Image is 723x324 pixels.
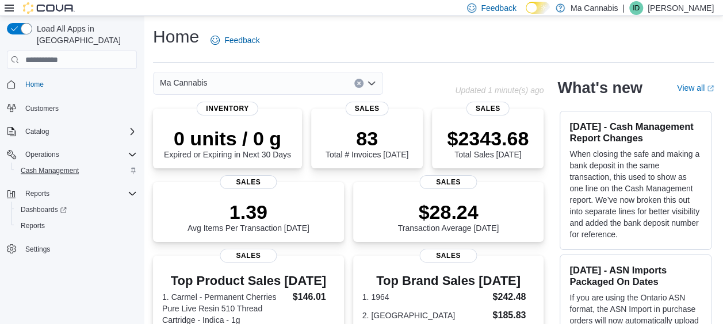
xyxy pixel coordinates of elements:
[12,202,141,218] a: Dashboards
[21,148,137,161] span: Operations
[622,1,625,15] p: |
[21,102,63,115] a: Customers
[557,79,642,97] h2: What's new
[2,146,141,163] button: Operations
[362,310,488,321] dt: 2. [GEOGRAPHIC_DATA]
[160,76,208,90] span: Ma Cannabis
[164,127,291,159] div: Expired or Expiring in Next 30 Days
[569,148,702,240] p: When closing the safe and making a bank deposit in the same transaction, this used to show as one...
[354,79,364,88] button: Clear input
[2,124,141,140] button: Catalog
[492,308,534,322] dd: $185.83
[569,264,702,287] h3: [DATE] - ASN Imports Packaged On Dates
[188,200,309,223] p: 1.39
[455,86,544,95] p: Updated 1 minute(s) ago
[162,274,335,288] h3: Top Product Sales [DATE]
[16,203,71,217] a: Dashboards
[398,200,499,223] p: $28.24
[21,101,137,115] span: Customers
[677,83,714,92] a: View allExternal link
[346,102,389,115] span: Sales
[367,79,376,88] button: Open list of options
[21,166,79,175] span: Cash Management
[2,186,141,202] button: Reports
[25,80,44,89] span: Home
[466,102,510,115] span: Sales
[492,290,534,304] dd: $242.48
[164,127,291,150] p: 0 units / 0 g
[362,274,535,288] h3: Top Brand Sales [DATE]
[21,242,55,256] a: Settings
[362,291,488,303] dt: 1. 1964
[648,1,714,15] p: [PERSON_NAME]
[21,125,53,138] button: Catalog
[21,77,137,91] span: Home
[16,164,137,178] span: Cash Management
[2,99,141,116] button: Customers
[220,175,277,189] span: Sales
[16,219,137,233] span: Reports
[633,1,640,15] span: ID
[526,2,550,14] input: Dark Mode
[481,2,516,14] span: Feedback
[23,2,75,14] img: Cova
[16,164,83,178] a: Cash Management
[25,245,50,254] span: Settings
[447,127,529,150] p: $2343.68
[420,249,477,263] span: Sales
[220,249,277,263] span: Sales
[16,219,49,233] a: Reports
[206,29,264,52] a: Feedback
[326,127,408,150] p: 83
[25,189,49,198] span: Reports
[571,1,618,15] p: Ma Cannabis
[25,104,59,113] span: Customers
[326,127,408,159] div: Total # Invoices [DATE]
[21,221,45,230] span: Reports
[153,25,199,48] h1: Home
[12,163,141,179] button: Cash Management
[21,148,64,161] button: Operations
[293,290,335,304] dd: $146.01
[12,218,141,234] button: Reports
[447,127,529,159] div: Total Sales [DATE]
[21,187,54,200] button: Reports
[2,76,141,92] button: Home
[21,78,48,91] a: Home
[224,34,259,46] span: Feedback
[32,23,137,46] span: Load All Apps in [GEOGRAPHIC_DATA]
[629,1,643,15] div: Isis Doyle
[21,125,137,138] span: Catalog
[398,200,499,233] div: Transaction Average [DATE]
[188,200,309,233] div: Avg Items Per Transaction [DATE]
[420,175,477,189] span: Sales
[197,102,258,115] span: Inventory
[16,203,137,217] span: Dashboards
[21,242,137,256] span: Settings
[25,150,59,159] span: Operations
[707,85,714,92] svg: External link
[2,241,141,257] button: Settings
[21,187,137,200] span: Reports
[21,205,67,214] span: Dashboards
[569,121,702,144] h3: [DATE] - Cash Management Report Changes
[25,127,49,136] span: Catalog
[7,71,137,287] nav: Complex example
